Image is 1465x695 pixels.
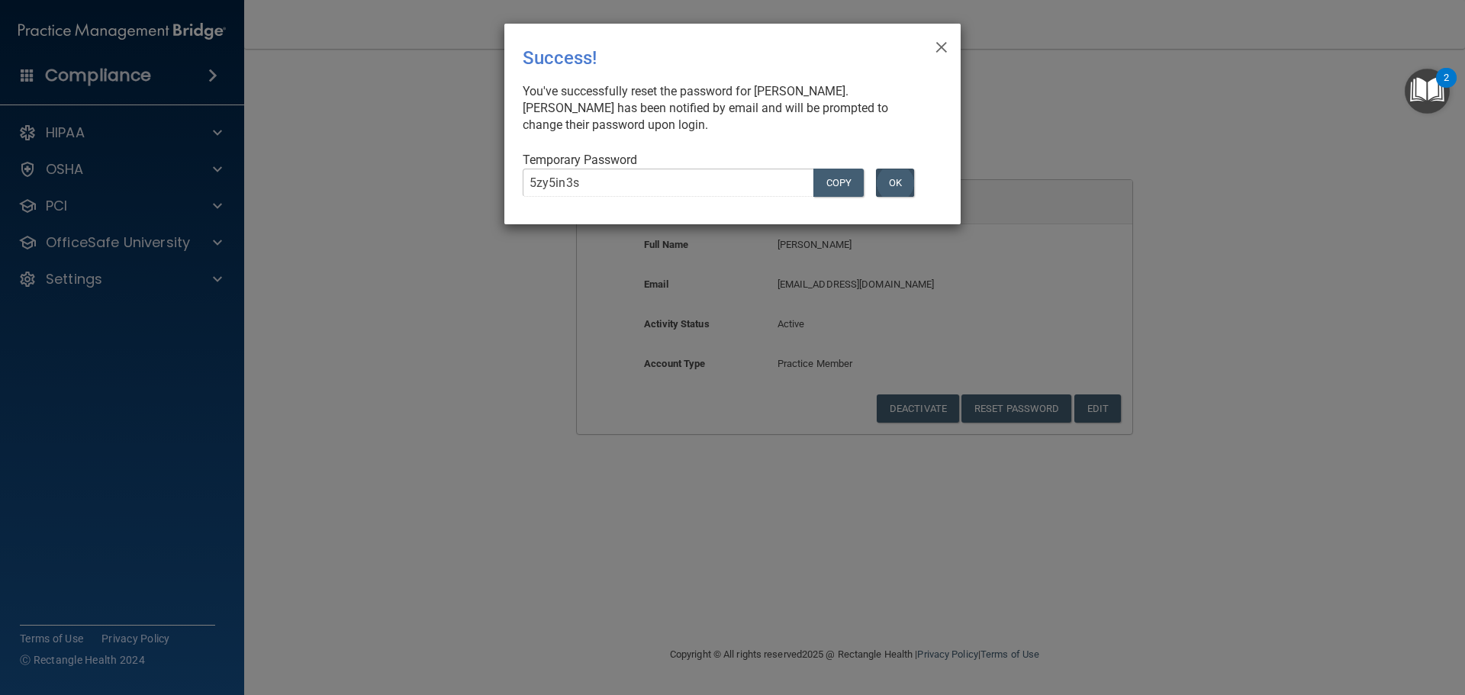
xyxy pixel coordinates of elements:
[523,83,930,134] div: You've successfully reset the password for [PERSON_NAME]. [PERSON_NAME] has been notified by emai...
[523,36,880,80] div: Success!
[1405,69,1450,114] button: Open Resource Center, 2 new notifications
[876,169,914,197] button: OK
[523,153,637,167] span: Temporary Password
[1444,78,1449,98] div: 2
[813,169,864,197] button: COPY
[935,30,948,60] span: ×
